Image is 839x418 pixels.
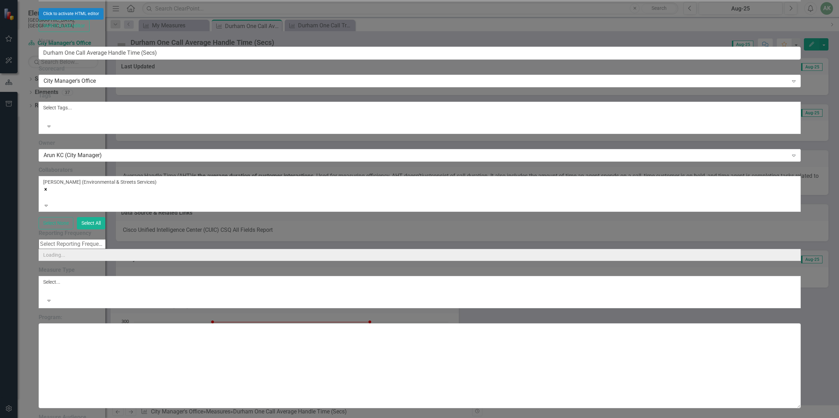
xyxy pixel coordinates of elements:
[39,217,73,229] button: Select None
[44,151,788,159] div: Arun KC (City Manager)
[39,266,801,274] label: Measure Type
[39,139,801,147] label: Owner
[39,65,801,73] label: Scorecard
[39,8,104,19] button: Click to activate HTML editor
[43,186,796,193] div: Remove Melissa Page (Environmental & Streets Services)
[39,239,106,249] input: Select Reporting Frequency...
[77,217,105,229] button: Select All
[44,77,788,85] div: City Manager's Office
[39,249,801,261] input: Loading...
[39,229,801,237] label: Reporting Frequency
[39,92,801,100] label: Tags
[39,20,90,32] button: Switch to old editor
[39,166,801,174] label: Collaborators
[43,178,796,186] div: [PERSON_NAME] (Environmental & Streets Services)
[43,104,796,111] div: Select Tags...
[43,278,796,285] div: Select...
[39,313,801,322] label: Program:
[39,37,801,45] label: Name
[39,47,801,60] input: Measure Name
